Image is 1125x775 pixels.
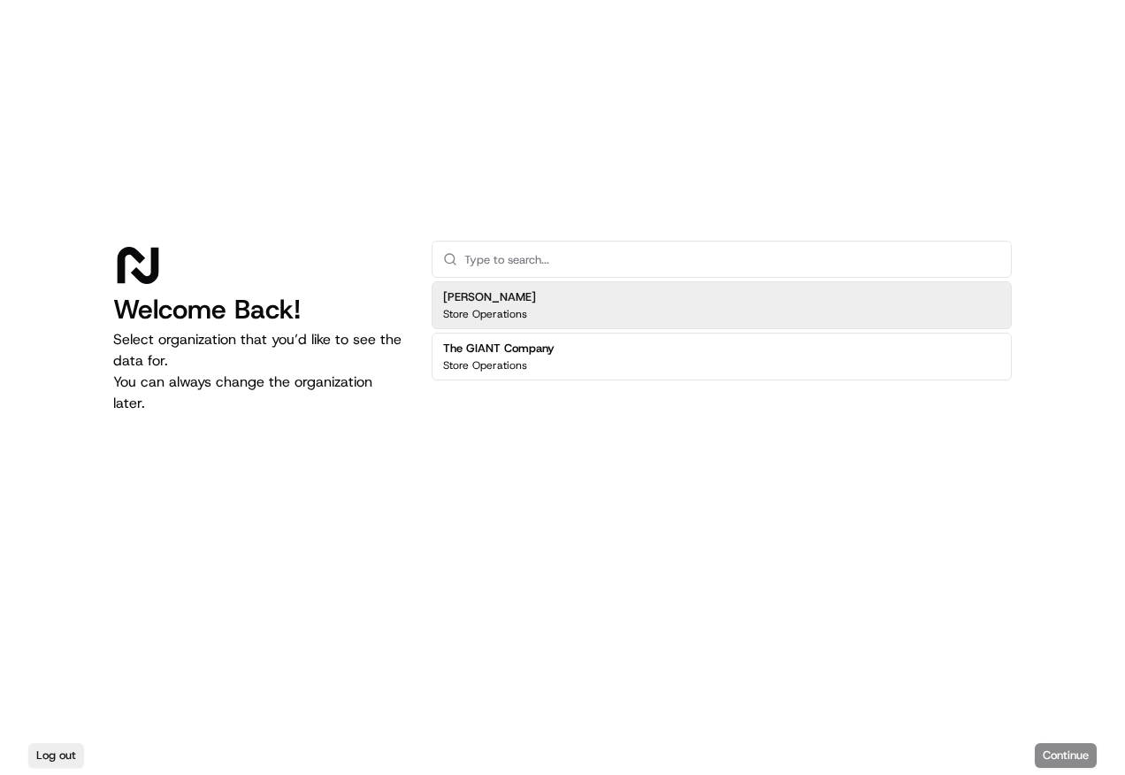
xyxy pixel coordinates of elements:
h1: Welcome Back! [113,294,403,326]
input: Type to search... [464,242,1000,277]
button: Log out [28,743,84,768]
div: Suggestions [432,278,1012,384]
p: Store Operations [443,307,527,321]
h2: The GIANT Company [443,341,555,357]
p: Store Operations [443,358,527,372]
h2: [PERSON_NAME] [443,289,536,305]
p: Select organization that you’d like to see the data for. You can always change the organization l... [113,329,403,414]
